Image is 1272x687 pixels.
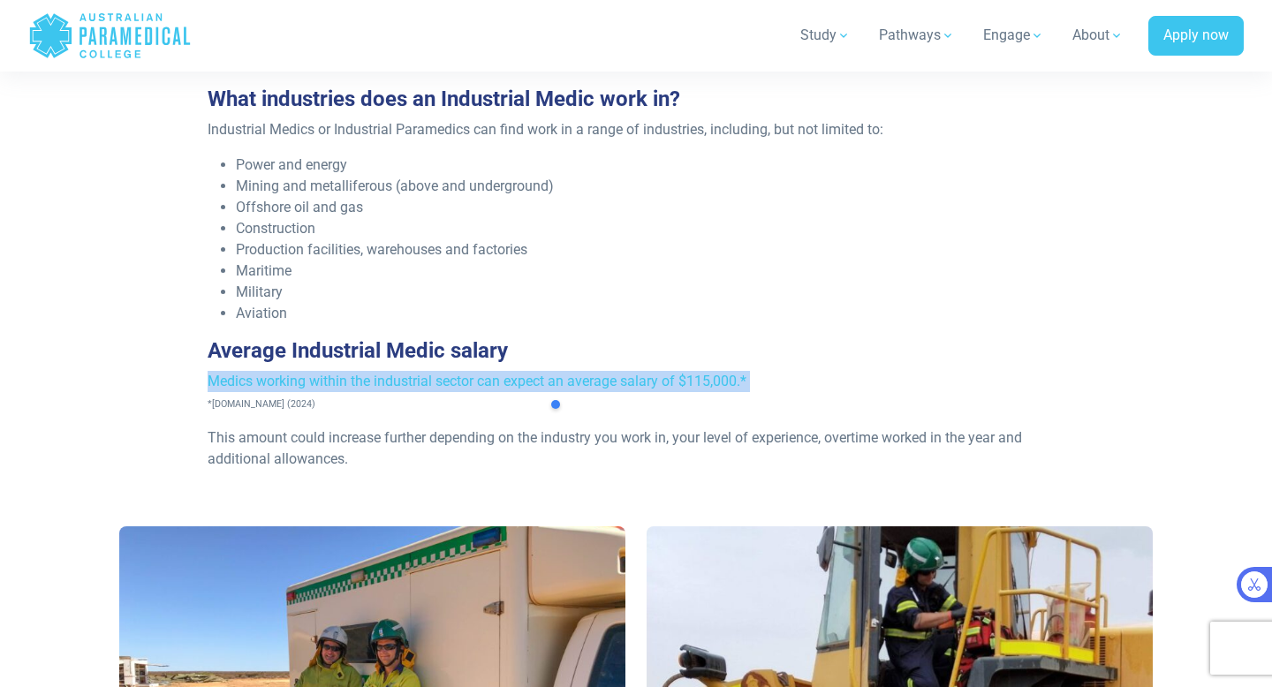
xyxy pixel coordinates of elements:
span: Power and energy [236,156,347,173]
a: Engage [973,11,1055,60]
span: Mining and metalliferous (above and underground) [236,177,554,194]
span: Construction [236,220,315,237]
p: This amount could increase further depending on the industry you work in, your level of experienc... [208,427,1065,470]
a: Study [790,11,861,60]
h3: What industries does an Industrial Medic work in? [208,87,1065,112]
a: Apply now [1148,16,1244,57]
p: Medics working within the industrial sector can expect an average salary of $115,000.* [208,371,1065,413]
a: Pathways [868,11,965,60]
span: Maritime [236,262,291,279]
span: Production facilities, warehouses and factories [236,241,527,258]
a: Australian Paramedical College [28,7,192,64]
span: Military [236,283,283,300]
span: Offshore oil and gas [236,199,363,215]
a: About [1062,11,1134,60]
h3: Average Industrial Medic salary [208,338,1065,364]
span: Industrial Medics or Industrial Paramedics can find work in a range of industries, including, but... [208,121,883,138]
span: Aviation [236,305,287,321]
span: *[DOMAIN_NAME] (2024) [208,398,315,410]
